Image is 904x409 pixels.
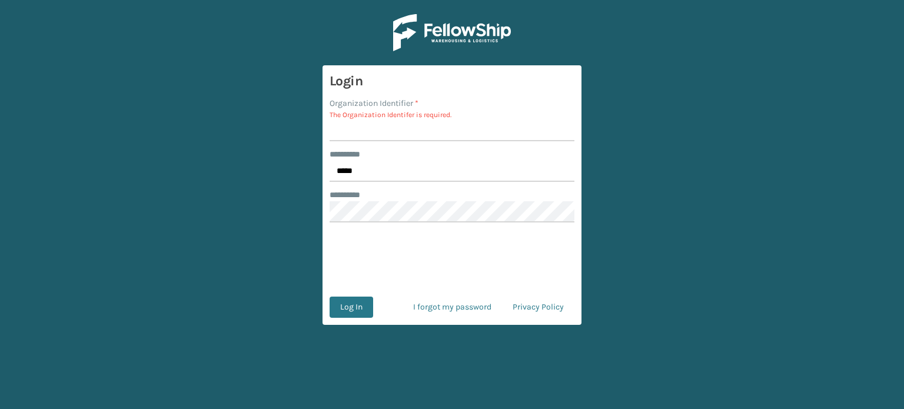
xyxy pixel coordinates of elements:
a: Privacy Policy [502,297,574,318]
img: Logo [393,14,511,51]
button: Log In [330,297,373,318]
label: Organization Identifier [330,97,418,109]
a: I forgot my password [403,297,502,318]
iframe: reCAPTCHA [363,237,541,282]
p: The Organization Identifer is required. [330,109,574,120]
h3: Login [330,72,574,90]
